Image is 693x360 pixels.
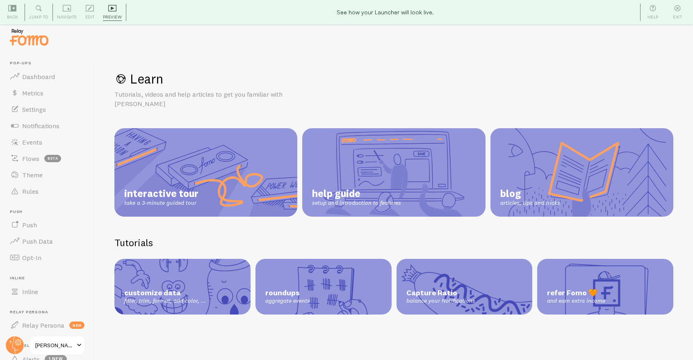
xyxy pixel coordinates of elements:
[312,187,401,199] span: help guide
[22,187,39,195] span: Rules
[5,85,89,101] a: Metrics
[5,283,89,300] a: Inline
[5,217,89,233] a: Push
[406,288,523,298] span: Capture Ratio
[124,297,241,305] span: filter, trim, format, add color, ...
[547,297,663,305] span: and earn extra income
[265,297,382,305] span: aggregate events
[124,288,241,298] span: customize data
[22,221,37,229] span: Push
[10,310,89,315] span: Relay Persona
[10,209,89,215] span: Push
[22,321,64,329] span: Relay Persona
[69,322,84,329] span: new
[10,276,89,281] span: Inline
[35,340,74,350] span: [PERSON_NAME]-test-store
[114,70,673,87] h1: Learn
[44,155,61,162] span: beta
[5,167,89,183] a: Theme
[265,288,382,298] span: roundups
[22,288,38,296] span: Inline
[5,118,89,134] a: Notifications
[22,171,43,179] span: Theme
[5,249,89,266] a: Opt-In
[490,128,673,217] a: blog articles, tips and tricks
[5,233,89,249] a: Push Data
[5,317,89,333] a: Relay Persona new
[22,154,39,163] span: Flows
[5,134,89,150] a: Events
[114,90,311,109] p: Tutorials, videos and help articles to get you familiar with [PERSON_NAME]
[114,236,673,249] h2: Tutorials
[500,199,560,207] span: articles, tips and tricks
[312,199,401,207] span: setup and introduction to features
[22,237,53,245] span: Push Data
[406,297,523,305] span: balance your Notifications
[500,187,560,199] span: blog
[22,72,55,81] span: Dashboard
[22,138,42,146] span: Events
[22,122,59,130] span: Notifications
[30,335,85,355] a: [PERSON_NAME]-test-store
[124,187,198,199] span: interactive tour
[5,183,89,199] a: Rules
[5,150,89,167] a: Flows beta
[5,101,89,118] a: Settings
[10,61,89,66] span: Pop-ups
[22,105,46,113] span: Settings
[22,89,43,97] span: Metrics
[302,128,485,217] a: help guide setup and introduction to features
[5,68,89,85] a: Dashboard
[547,288,663,298] span: refer Fomo 🧡
[9,27,50,48] img: fomo-relay-logo-orange.svg
[124,199,198,207] span: take a 3-minute guided tour
[22,254,41,262] span: Opt-In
